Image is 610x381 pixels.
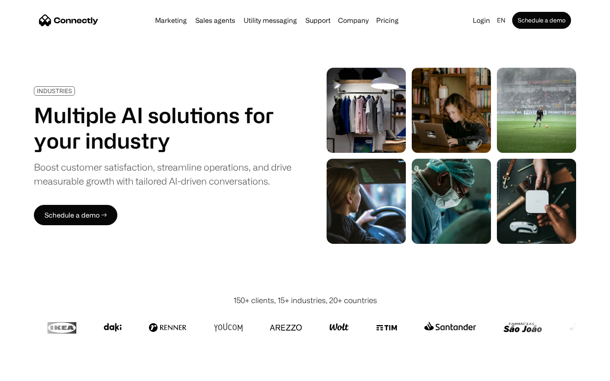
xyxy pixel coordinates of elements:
a: Support [302,17,334,24]
ul: Language list [17,366,51,378]
div: en [497,14,505,26]
a: Schedule a demo [512,12,571,29]
div: 150+ clients, 15+ industries, 20+ countries [233,295,377,306]
a: Login [469,14,494,26]
a: Pricing [373,17,402,24]
a: Sales agents [192,17,238,24]
div: Boost customer satisfaction, streamline operations, and drive measurable growth with tailored AI-... [34,160,291,188]
a: Marketing [152,17,190,24]
a: Utility messaging [240,17,300,24]
aside: Language selected: English [8,365,51,378]
div: Company [338,14,369,26]
div: INDUSTRIES [37,88,72,94]
h1: Multiple AI solutions for your industry [34,102,291,153]
a: Schedule a demo → [34,205,117,225]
